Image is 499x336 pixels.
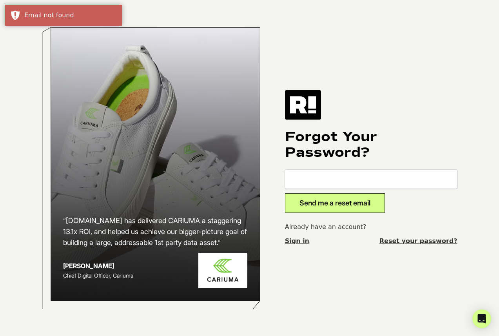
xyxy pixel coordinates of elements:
[63,262,114,270] strong: [PERSON_NAME]
[63,215,247,248] h2: “[DOMAIN_NAME] has delivered CARIUMA a staggering 13.1x ROI, and helped us achieve our bigger-pic...
[472,309,491,328] div: Open Intercom Messenger
[379,236,457,246] a: Reset your password?
[285,236,309,246] a: Sign in
[285,129,457,160] h1: Forgot Your Password?
[285,90,321,119] img: Retention.com
[285,193,385,213] button: Send me a reset email
[24,11,116,20] div: Email not found
[285,222,457,232] p: Already have an account?
[198,253,247,289] img: Cariuma
[63,272,133,279] span: Chief Digital Officer, Cariuma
